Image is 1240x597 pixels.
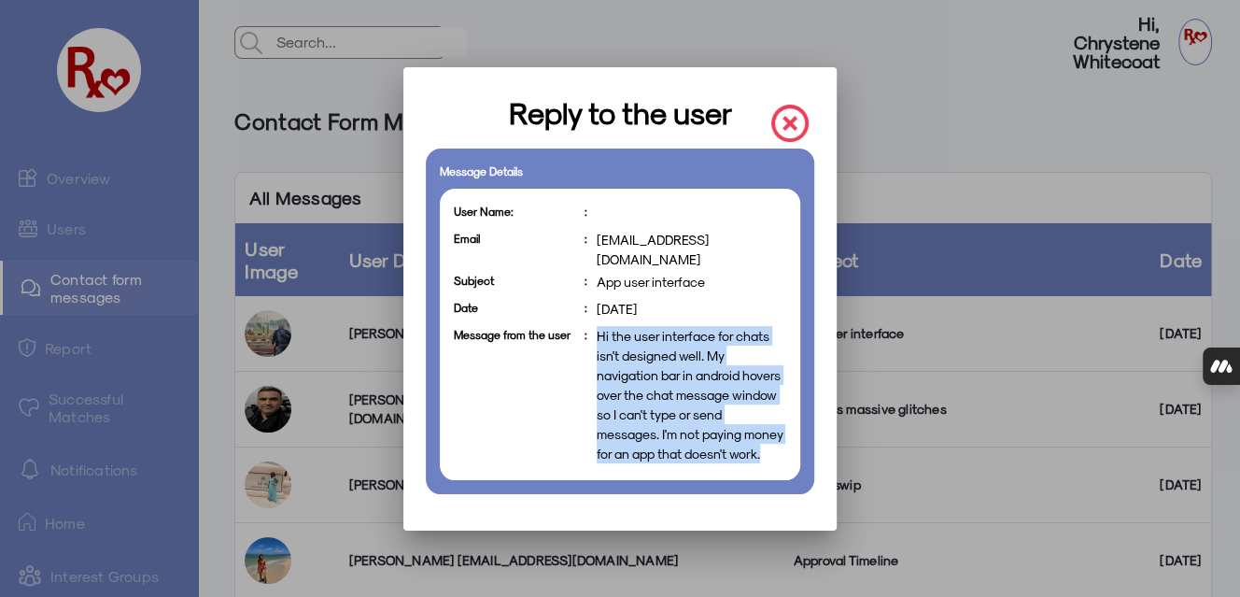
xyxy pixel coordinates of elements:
[585,299,587,316] strong: :
[585,230,587,247] strong: :
[454,272,575,289] label: Subject
[585,203,587,220] strong: :
[597,230,787,269] span: [EMAIL_ADDRESS][DOMAIN_NAME]
[454,203,575,220] label: User Name:
[597,272,705,291] span: App user interface
[585,272,587,289] strong: :
[585,326,587,343] strong: :
[454,326,575,343] label: Message from the user
[508,90,731,135] h3: Reply to the user
[597,326,787,463] span: Hi the user interface for chats isn't designed well. My navigation bar in android hovers over the...
[597,299,637,319] span: [DATE]
[454,230,575,247] label: Email
[440,163,523,179] h4: Message Details
[454,299,575,316] label: Date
